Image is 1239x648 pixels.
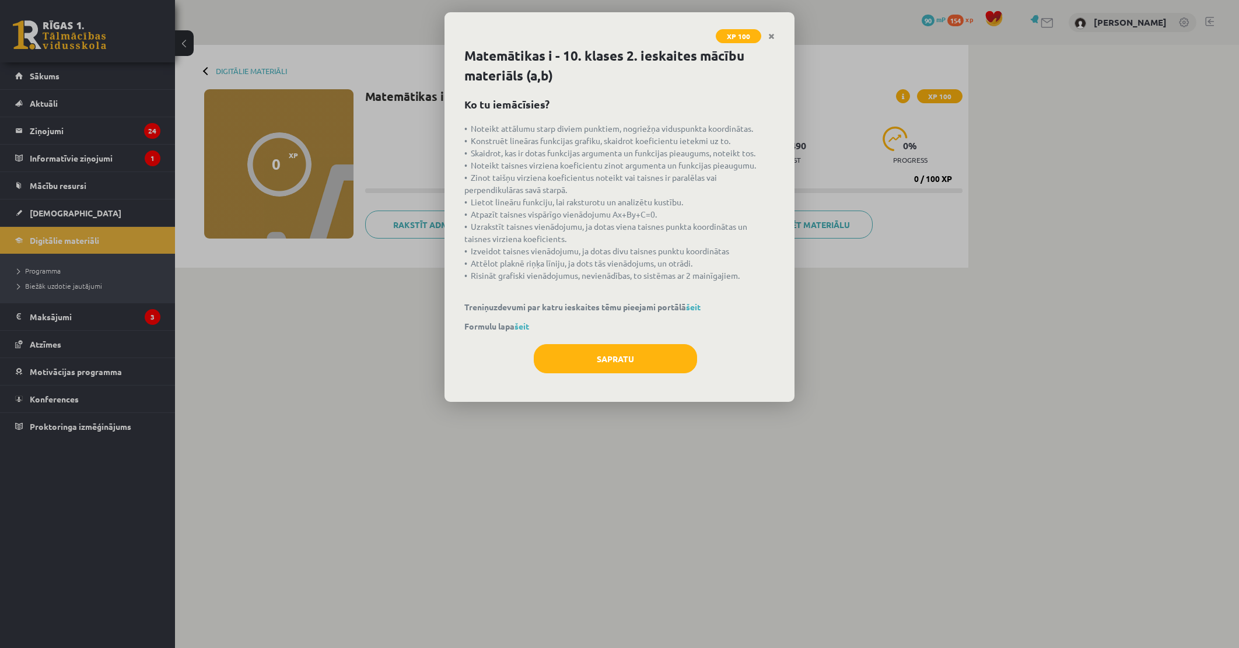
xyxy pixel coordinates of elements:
[464,122,775,282] p: • Noteikt attālumu starp diviem punktiem, nogriežņa viduspunkta koordinātas. • Konstruēt lineāras...
[464,96,775,112] h2: Ko tu iemācīsies?
[716,29,761,43] span: XP 100
[464,46,775,86] h1: Matemātikas i - 10. klases 2. ieskaites mācību materiāls (a,b)
[514,321,529,331] a: šeit
[464,321,529,331] strong: Formulu lapa
[534,344,697,373] button: Sapratu
[686,302,701,312] a: šeit
[761,25,782,48] a: Close
[464,302,701,312] strong: Treniņuzdevumi par katru ieskaites tēmu pieejami portālā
